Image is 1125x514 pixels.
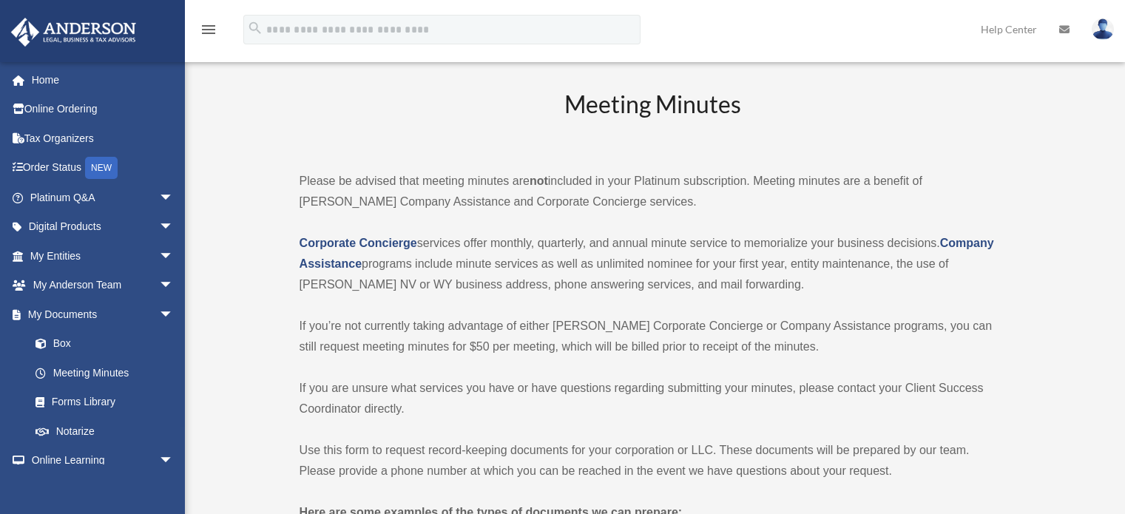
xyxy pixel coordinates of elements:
a: Platinum Q&Aarrow_drop_down [10,183,196,212]
strong: not [530,175,548,187]
a: Tax Organizers [10,124,196,153]
a: Corporate Concierge [300,237,417,249]
a: My Entitiesarrow_drop_down [10,241,196,271]
span: arrow_drop_down [159,300,189,330]
p: Use this form to request record-keeping documents for your corporation or LLC. These documents wi... [300,440,1007,481]
a: Online Learningarrow_drop_down [10,446,196,476]
a: menu [200,26,217,38]
a: Box [21,329,196,359]
a: Notarize [21,416,196,446]
a: Company Assistance [300,237,994,270]
span: arrow_drop_down [159,446,189,476]
a: Home [10,65,196,95]
span: arrow_drop_down [159,183,189,213]
a: Order StatusNEW [10,153,196,183]
a: Digital Productsarrow_drop_down [10,212,196,242]
h2: Meeting Minutes [300,88,1007,149]
a: Forms Library [21,388,196,417]
div: NEW [85,157,118,179]
p: services offer monthly, quarterly, and annual minute service to memorialize your business decisio... [300,233,1007,295]
a: Online Ordering [10,95,196,124]
p: If you’re not currently taking advantage of either [PERSON_NAME] Corporate Concierge or Company A... [300,316,1007,357]
p: If you are unsure what services you have or have questions regarding submitting your minutes, ple... [300,378,1007,419]
a: My Anderson Teamarrow_drop_down [10,271,196,300]
a: Meeting Minutes [21,358,189,388]
span: arrow_drop_down [159,241,189,271]
p: Please be advised that meeting minutes are included in your Platinum subscription. Meeting minute... [300,171,1007,212]
img: User Pic [1092,18,1114,40]
span: arrow_drop_down [159,212,189,243]
span: arrow_drop_down [159,271,189,301]
a: My Documentsarrow_drop_down [10,300,196,329]
img: Anderson Advisors Platinum Portal [7,18,141,47]
i: menu [200,21,217,38]
i: search [247,20,263,36]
